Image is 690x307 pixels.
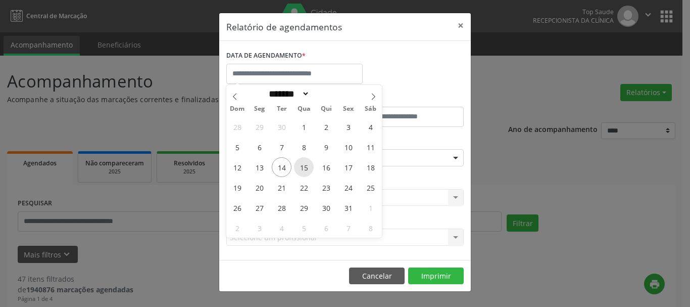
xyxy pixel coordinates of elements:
span: Qui [315,106,337,112]
input: Year [310,89,343,99]
span: Outubro 20, 2025 [250,178,269,197]
span: Outubro 4, 2025 [361,117,380,137]
span: Outubro 26, 2025 [227,198,247,217]
span: Outubro 15, 2025 [294,157,314,177]
span: Outubro 14, 2025 [272,157,291,177]
span: Outubro 11, 2025 [361,137,380,157]
span: Outubro 25, 2025 [361,178,380,197]
span: Outubro 6, 2025 [250,137,269,157]
span: Outubro 8, 2025 [294,137,314,157]
span: Outubro 9, 2025 [316,137,336,157]
span: Seg [249,106,271,112]
button: Imprimir [408,268,464,285]
span: Outubro 19, 2025 [227,178,247,197]
select: Month [265,89,310,99]
span: Outubro 7, 2025 [272,137,291,157]
span: Sex [337,106,360,112]
span: Outubro 22, 2025 [294,178,314,197]
span: Novembro 2, 2025 [227,218,247,238]
span: Outubro 16, 2025 [316,157,336,177]
h5: Relatório de agendamentos [226,20,342,33]
span: Novembro 3, 2025 [250,218,269,238]
button: Cancelar [349,268,405,285]
span: Outubro 31, 2025 [338,198,358,217]
span: Dom [226,106,249,112]
span: Novembro 8, 2025 [361,218,380,238]
span: Setembro 29, 2025 [250,117,269,137]
span: Outubro 28, 2025 [272,198,291,217]
span: Outubro 30, 2025 [316,198,336,217]
span: Novembro 1, 2025 [361,198,380,217]
span: Outubro 29, 2025 [294,198,314,217]
span: Outubro 27, 2025 [250,198,269,217]
span: Outubro 12, 2025 [227,157,247,177]
span: Outubro 18, 2025 [361,157,380,177]
span: Outubro 3, 2025 [338,117,358,137]
span: Setembro 28, 2025 [227,117,247,137]
span: Novembro 4, 2025 [272,218,291,238]
span: Outubro 5, 2025 [227,137,247,157]
span: Outubro 21, 2025 [272,178,291,197]
span: Setembro 30, 2025 [272,117,291,137]
button: Close [451,13,471,38]
span: Qua [293,106,315,112]
span: Outubro 10, 2025 [338,137,358,157]
label: ATÉ [348,91,464,107]
span: Sáb [360,106,382,112]
span: Outubro 23, 2025 [316,178,336,197]
label: DATA DE AGENDAMENTO [226,48,306,64]
span: Outubro 17, 2025 [338,157,358,177]
span: Novembro 7, 2025 [338,218,358,238]
span: Outubro 24, 2025 [338,178,358,197]
span: Outubro 2, 2025 [316,117,336,137]
span: Novembro 5, 2025 [294,218,314,238]
span: Novembro 6, 2025 [316,218,336,238]
span: Outubro 13, 2025 [250,157,269,177]
span: Outubro 1, 2025 [294,117,314,137]
span: Ter [271,106,293,112]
